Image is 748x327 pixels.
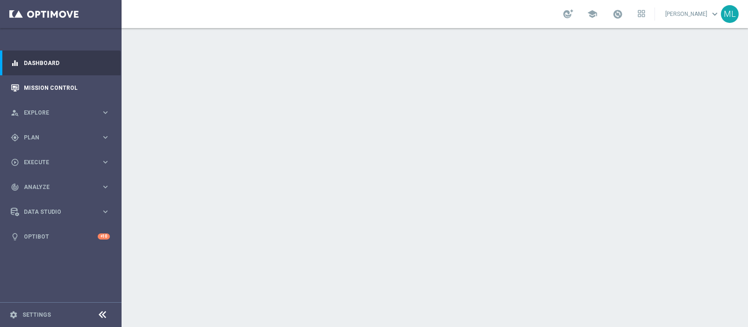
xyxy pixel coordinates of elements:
button: play_circle_outline Execute keyboard_arrow_right [10,159,110,166]
span: Data Studio [24,209,101,215]
div: Mission Control [11,75,110,100]
span: Explore [24,110,101,116]
div: Plan [11,133,101,142]
div: Explore [11,109,101,117]
span: Analyze [24,184,101,190]
div: ML [721,5,739,23]
span: Plan [24,135,101,140]
div: Dashboard [11,51,110,75]
a: Optibot [24,224,98,249]
a: [PERSON_NAME]keyboard_arrow_down [664,7,721,21]
div: Data Studio [11,208,101,216]
button: equalizer Dashboard [10,59,110,67]
i: keyboard_arrow_right [101,108,110,117]
button: gps_fixed Plan keyboard_arrow_right [10,134,110,141]
button: Data Studio keyboard_arrow_right [10,208,110,216]
span: keyboard_arrow_down [710,9,720,19]
a: Mission Control [24,75,110,100]
button: person_search Explore keyboard_arrow_right [10,109,110,116]
i: track_changes [11,183,19,191]
button: track_changes Analyze keyboard_arrow_right [10,183,110,191]
button: lightbulb Optibot +10 [10,233,110,240]
i: lightbulb [11,233,19,241]
i: keyboard_arrow_right [101,133,110,142]
i: keyboard_arrow_right [101,207,110,216]
button: Mission Control [10,84,110,92]
span: Execute [24,160,101,165]
div: Execute [11,158,101,167]
a: Settings [22,312,51,318]
span: school [587,9,597,19]
div: +10 [98,233,110,240]
i: keyboard_arrow_right [101,158,110,167]
i: settings [9,311,18,319]
i: keyboard_arrow_right [101,182,110,191]
a: Dashboard [24,51,110,75]
div: Optibot [11,224,110,249]
i: gps_fixed [11,133,19,142]
i: person_search [11,109,19,117]
div: Analyze [11,183,101,191]
i: play_circle_outline [11,158,19,167]
i: equalizer [11,59,19,67]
